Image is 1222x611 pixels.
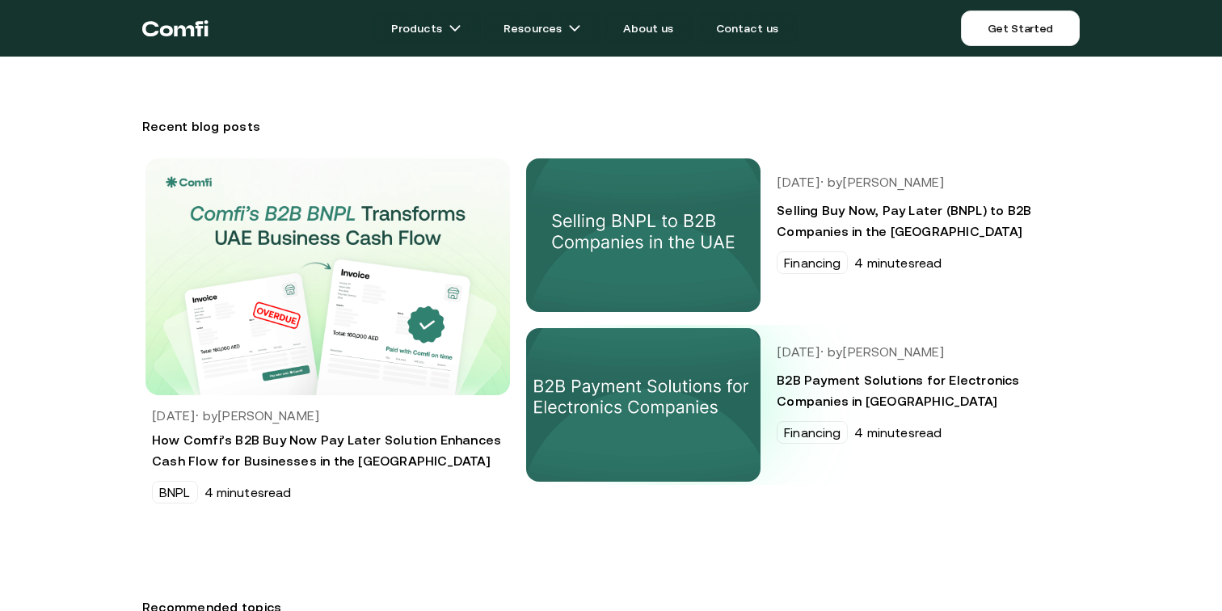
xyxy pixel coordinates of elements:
[142,113,1080,139] h3: Recent blog posts
[449,22,461,35] img: arrow icons
[520,324,767,486] img: Learn how B2B payment solutions are changing the UAE electronics industry. Learn about trends, ch...
[372,12,481,44] a: Productsarrow icons
[204,485,292,499] h6: 4 minutes read
[142,4,209,53] a: Return to the top of the Comfi home page
[152,429,504,471] h3: How Comfi’s B2B Buy Now Pay Later Solution Enhances Cash Flow for Businesses in the [GEOGRAPHIC_D...
[568,22,581,35] img: arrow icons
[159,485,191,499] p: BNPL
[526,158,761,312] img: Learn about the benefits of Buy Now, Pay Later (BNPL)for B2B companies in the UAE and how embedde...
[145,158,510,395] img: In recent years, the Buy Now Pay Later (BNPL) market has seen significant growth, especially in t...
[784,255,841,270] p: Financing
[777,344,1060,360] h5: [DATE] · by [PERSON_NAME]
[777,200,1060,242] h3: Selling Buy Now, Pay Later (BNPL) to B2B Companies in the [GEOGRAPHIC_DATA]
[784,425,841,440] p: Financing
[777,175,1060,190] h5: [DATE] · by [PERSON_NAME]
[854,255,942,270] h6: 4 minutes read
[777,369,1060,411] h3: B2B Payment Solutions for Electronics Companies in [GEOGRAPHIC_DATA]
[854,425,942,440] h6: 4 minutes read
[484,12,600,44] a: Resourcesarrow icons
[152,411,504,419] h5: [DATE] · by [PERSON_NAME]
[523,325,1080,485] a: Learn how B2B payment solutions are changing the UAE electronics industry. Learn about trends, ch...
[523,155,1080,315] a: Learn about the benefits of Buy Now, Pay Later (BNPL)for B2B companies in the UAE and how embedde...
[604,12,693,44] a: About us
[142,155,513,513] a: In recent years, the Buy Now Pay Later (BNPL) market has seen significant growth, especially in t...
[697,12,799,44] a: Contact us
[961,11,1080,46] a: Get Started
